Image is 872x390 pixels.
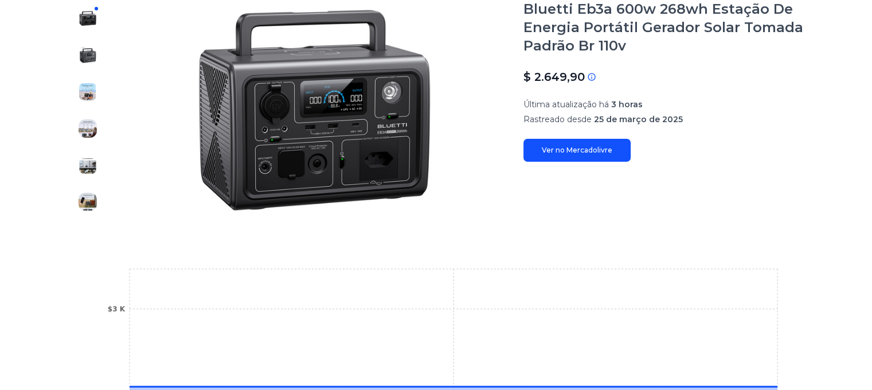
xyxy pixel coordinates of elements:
font: Última atualização há [523,99,609,110]
font: 3 horas [611,99,643,110]
tspan: $3 K [107,305,125,313]
a: Ver no Mercadolivre [523,139,631,162]
img: Bluetti Eb3a 600w 268wh Estação De Energia Portátil Gerador Solar Tomada Padrão Br 110v [79,83,97,101]
font: Rastreado desde [523,114,592,124]
font: Ver no Mercadolivre [542,146,612,154]
font: 25 de março de 2025 [594,114,683,124]
font: Bluetti Eb3a 600w 268wh Estação De Energia Portátil Gerador Solar Tomada Padrão Br 110v [523,1,803,54]
img: Bluetti Eb3a 600w 268wh Estação De Energia Portátil Gerador Solar Tomada Padrão Br 110v [79,9,97,28]
img: Bluetti Eb3a 600w 268wh Estação De Energia Portátil Gerador Solar Tomada Padrão Br 110v [79,193,97,211]
img: Bluetti Eb3a 600w 268wh Estação De Energia Portátil Gerador Solar Tomada Padrão Br 110v [79,156,97,174]
font: $ 2.649,90 [523,70,585,84]
img: Bluetti Eb3a 600w 268wh Estação De Energia Portátil Gerador Solar Tomada Padrão Br 110v [79,46,97,64]
img: Bluetti Eb3a 600w 268wh Estação De Energia Portátil Gerador Solar Tomada Padrão Br 110v [79,119,97,138]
